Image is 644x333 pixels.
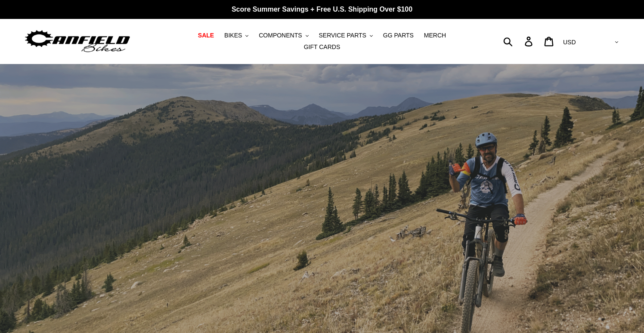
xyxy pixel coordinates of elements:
[319,32,366,39] span: SERVICE PARTS
[304,43,341,51] span: GIFT CARDS
[259,32,302,39] span: COMPONENTS
[254,30,313,41] button: COMPONENTS
[24,28,131,55] img: Canfield Bikes
[383,32,414,39] span: GG PARTS
[508,32,530,51] input: Search
[420,30,450,41] a: MERCH
[314,30,377,41] button: SERVICE PARTS
[220,30,253,41] button: BIKES
[194,30,218,41] a: SALE
[379,30,418,41] a: GG PARTS
[224,32,242,39] span: BIKES
[300,41,345,53] a: GIFT CARDS
[424,32,446,39] span: MERCH
[198,32,214,39] span: SALE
